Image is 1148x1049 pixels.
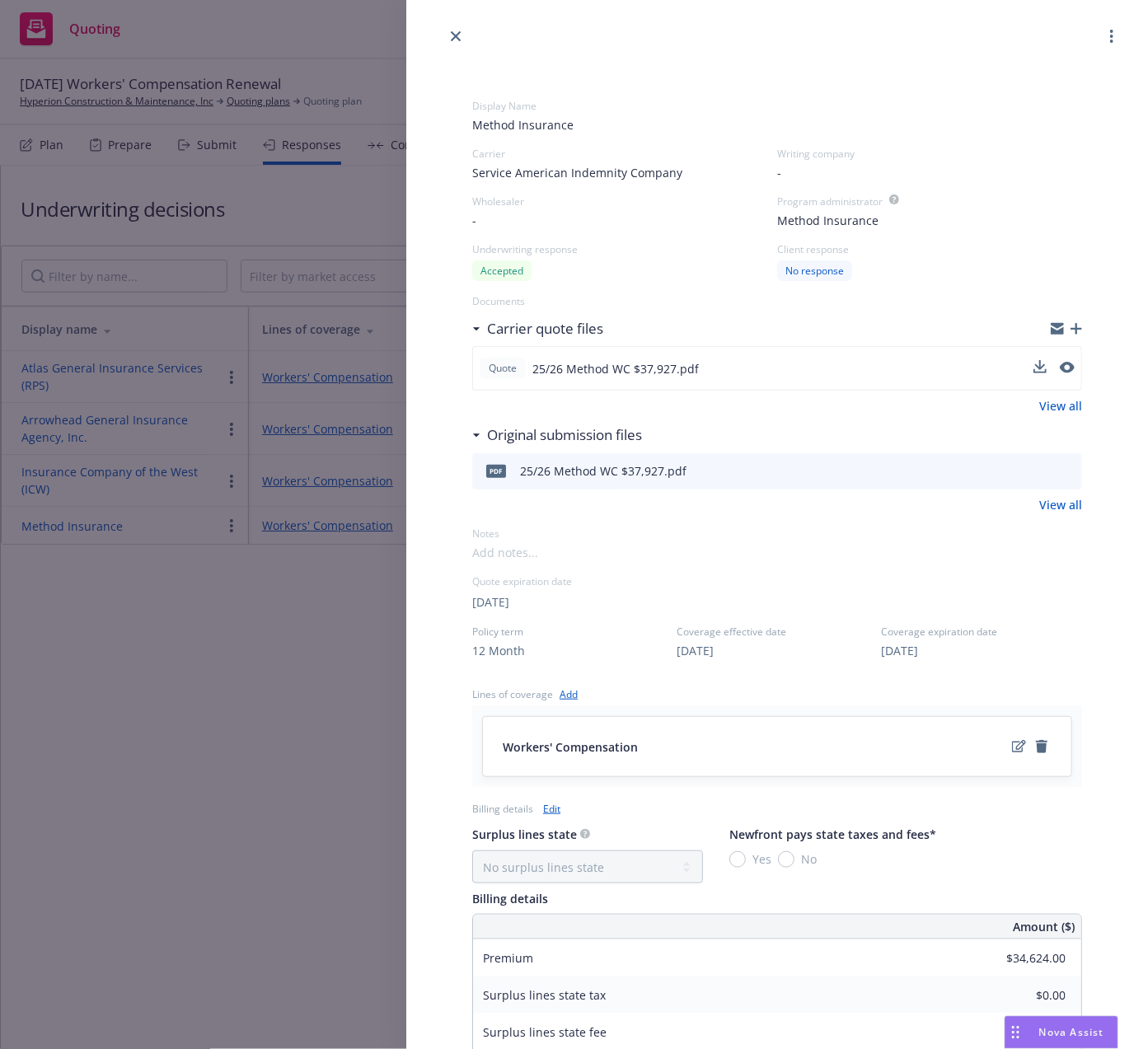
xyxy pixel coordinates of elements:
[1034,461,1047,481] button: download file
[778,851,794,868] input: No
[1033,360,1047,373] button: download file
[472,294,1082,308] div: Documents
[532,360,699,377] span: 25/26 Method WC $37,927.pdf
[472,194,777,208] div: Wholesaler
[472,802,533,816] div: Billing details
[1061,461,1075,481] button: preview file
[472,318,603,340] div: Carrier quote files
[968,983,1075,1008] input: 0.00
[777,260,852,281] div: No response
[881,642,918,659] button: [DATE]
[968,1020,1075,1045] input: 0.00
[729,851,746,868] input: Yes
[483,987,606,1003] span: Surplus lines state tax
[1009,737,1029,756] a: edit
[472,116,1082,133] span: Method Insurance
[777,242,1082,256] div: Client response
[1060,362,1075,373] button: preview file
[483,1024,607,1040] span: Surplus lines state fee
[543,800,560,817] a: Edit
[1060,358,1075,378] button: preview file
[560,686,578,703] a: Add
[472,642,525,659] button: 12 Month
[1039,397,1082,414] a: View all
[1039,496,1082,513] a: View all
[472,242,777,256] div: Underwriting response
[1005,1017,1026,1048] div: Drag to move
[520,462,686,480] div: 25/26 Method WC $37,927.pdf
[777,147,1082,161] div: Writing company
[472,625,673,639] span: Policy term
[472,593,509,611] button: [DATE]
[483,950,533,966] span: Premium
[472,527,1082,541] div: Notes
[486,465,506,477] span: pdf
[472,574,1082,588] div: Quote expiration date
[446,26,466,46] a: close
[677,642,714,659] button: [DATE]
[1032,737,1052,756] a: remove
[487,318,603,340] h3: Carrier quote files
[472,827,577,842] span: Surplus lines state
[487,424,642,446] h3: Original submission files
[801,850,817,868] span: No
[777,212,879,229] span: Method Insurance
[777,164,781,181] span: -
[472,164,682,181] span: Service American Indemnity Company
[472,260,532,281] div: Accepted
[472,147,777,161] div: Carrier
[472,212,476,229] span: -
[777,194,883,208] div: Program administrator
[677,625,878,639] span: Coverage effective date
[1005,1016,1118,1049] button: Nova Assist
[1013,918,1075,935] span: Amount ($)
[486,361,519,376] span: Quote
[752,850,771,868] span: Yes
[968,946,1075,971] input: 0.00
[472,890,1082,907] div: Billing details
[472,687,553,701] div: Lines of coverage
[472,99,1082,113] div: Display Name
[1039,1025,1104,1039] span: Nova Assist
[1033,358,1047,378] button: download file
[503,738,638,756] span: Workers' Compensation
[472,424,642,446] div: Original submission files
[729,827,936,842] span: Newfront pays state taxes and fees*
[881,625,1082,639] span: Coverage expiration date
